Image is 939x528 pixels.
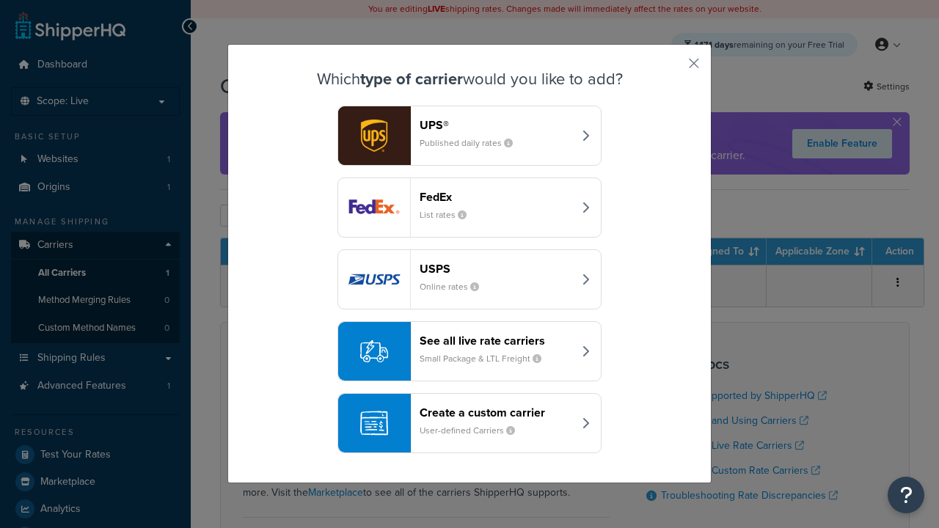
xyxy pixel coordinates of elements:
small: User-defined Carriers [420,424,527,437]
img: fedEx logo [338,178,410,237]
small: List rates [420,208,478,221]
h3: Which would you like to add? [265,70,674,88]
header: FedEx [420,190,573,204]
button: Create a custom carrierUser-defined Carriers [337,393,602,453]
img: ups logo [338,106,410,165]
img: icon-carrier-liverate-becf4550.svg [360,337,388,365]
button: Open Resource Center [888,477,924,513]
button: See all live rate carriersSmall Package & LTL Freight [337,321,602,381]
button: usps logoUSPSOnline rates [337,249,602,309]
header: USPS [420,262,573,276]
header: UPS® [420,118,573,132]
img: usps logo [338,250,410,309]
img: icon-carrier-custom-c93b8a24.svg [360,409,388,437]
strong: type of carrier [360,67,463,91]
small: Published daily rates [420,136,525,150]
small: Online rates [420,280,491,293]
header: Create a custom carrier [420,406,573,419]
button: fedEx logoFedExList rates [337,177,602,238]
button: ups logoUPS®Published daily rates [337,106,602,166]
header: See all live rate carriers [420,334,573,348]
small: Small Package & LTL Freight [420,352,553,365]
